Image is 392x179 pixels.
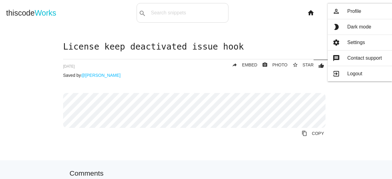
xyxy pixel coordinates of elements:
a: Copy to Clipboard [297,128,329,139]
i: reply [232,59,237,70]
i: search [139,4,146,23]
p: Saved by [63,73,329,78]
a: messageContact support [328,50,392,66]
button: search [137,3,148,22]
a: replyEMBED [227,59,257,70]
span: PHOTO [272,62,288,67]
i: person_outline [333,8,340,15]
i: thumb_up [318,60,324,71]
span: STAR [303,62,314,67]
a: @[PERSON_NAME] [81,73,120,78]
a: thiscodeWorks [6,3,56,23]
h5: Comments [70,170,322,177]
span: [DATE] [63,64,75,69]
i: home [307,3,315,23]
input: Search snippets [148,6,228,19]
a: photo_cameraPHOTO [257,59,288,70]
button: star_borderSTAR [288,59,314,70]
i: star_border [292,59,298,70]
i: photo_camera [262,59,268,70]
a: brightness_2Dark mode [328,19,392,35]
i: content_copy [302,128,307,139]
span: EMBED [242,62,257,67]
button: thumb_up [314,60,329,71]
i: brightness_2 [333,24,340,30]
i: message [333,55,340,62]
i: exit_to_app [333,70,340,77]
span: Works [35,9,56,17]
a: settingsSettings [328,35,392,50]
i: settings [333,39,340,46]
a: exit_to_appLogout [328,66,392,81]
h1: License keep deactivated issue hook [63,42,329,52]
a: person_outlineProfile [328,4,392,19]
